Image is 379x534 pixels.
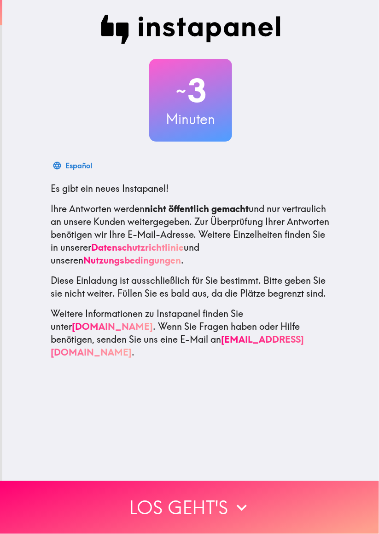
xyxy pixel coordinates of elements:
p: Ihre Antworten werden und nur vertraulich an unsere Kunden weitergegeben. Zur Überprüfung Ihrer A... [51,202,331,267]
div: Español [65,159,92,172]
a: Nutzungsbedingungen [83,254,181,266]
button: Español [51,156,96,175]
p: Diese Einladung ist ausschließlich für Sie bestimmt. Bitte geben Sie sie nicht weiter. Füllen Sie... [51,274,331,300]
h2: 3 [149,72,232,109]
span: Es gibt ein neues Instapanel! [51,183,169,194]
a: [DOMAIN_NAME] [72,321,153,332]
p: Weitere Informationen zu Instapanel finden Sie unter . Wenn Sie Fragen haben oder Hilfe benötigen... [51,307,331,359]
b: nicht öffentlich gemacht [145,203,249,214]
a: Datenschutzrichtlinie [91,241,184,253]
img: Instapanel [100,15,281,44]
a: [EMAIL_ADDRESS][DOMAIN_NAME] [51,333,304,358]
span: ~ [175,77,187,104]
h3: Minuten [149,109,232,129]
